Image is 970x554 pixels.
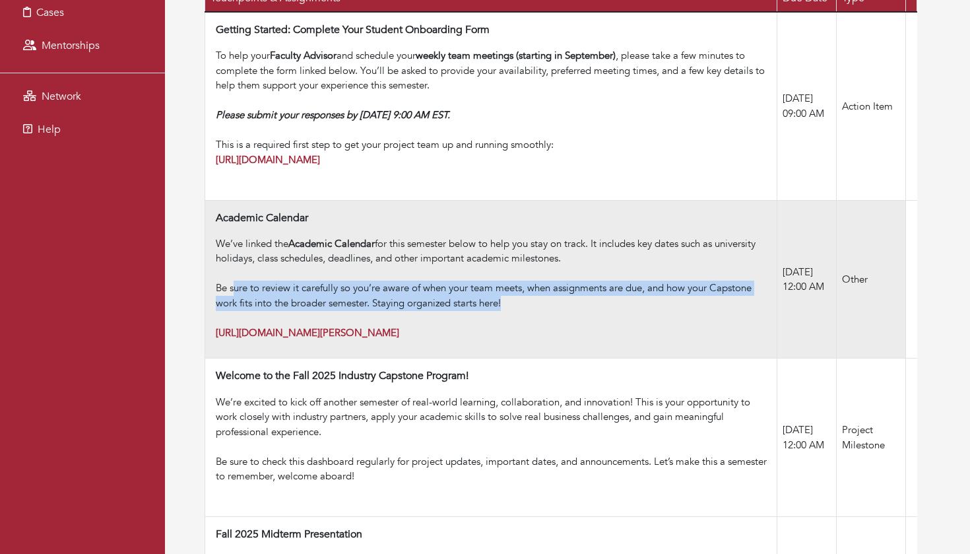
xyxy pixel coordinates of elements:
[216,281,771,340] div: Be sure to review it carefully so you’re aware of when your team meets, when assignments are due,...
[3,32,162,59] a: Mentorships
[216,395,771,454] div: We’re excited to kick off another semester of real-world learning, collaboration, and innovation!...
[42,38,100,53] span: Mentorships
[777,12,836,200] td: [DATE] 09:00 AM
[42,89,81,104] span: Network
[216,370,469,382] h4: Welcome to the Fall 2025 Industry Capstone Program!
[3,83,162,110] a: Network
[216,24,490,36] h4: Getting Started: Complete Your Student Onboarding Form
[216,48,771,182] div: To help your and schedule your , please take a few minutes to complete the form linked below. You...
[216,326,399,339] a: [URL][DOMAIN_NAME][PERSON_NAME]
[836,359,905,517] td: Project Milestone
[777,359,836,517] td: [DATE] 12:00 AM
[416,49,616,62] strong: weekly team meetings (starting in September)
[777,200,836,359] td: [DATE] 12:00 AM
[216,108,450,121] em: Please submit your responses by [DATE] 9:00 AM EST.
[836,200,905,359] td: Other
[38,122,61,137] span: Help
[836,12,905,200] td: Action Item
[216,212,308,225] h4: Academic Calendar
[3,116,162,143] a: Help
[270,49,337,62] strong: Faculty Advisor
[216,153,320,166] a: [URL][DOMAIN_NAME]
[36,5,64,20] span: Cases
[288,237,375,250] strong: Academic Calendar
[216,454,771,499] div: Be sure to check this dashboard regularly for project updates, important dates, and announcements...
[216,528,362,541] h4: Fall 2025 Midterm Presentation
[216,236,771,281] div: We’ve linked the for this semester below to help you stay on track. It includes key dates such as...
